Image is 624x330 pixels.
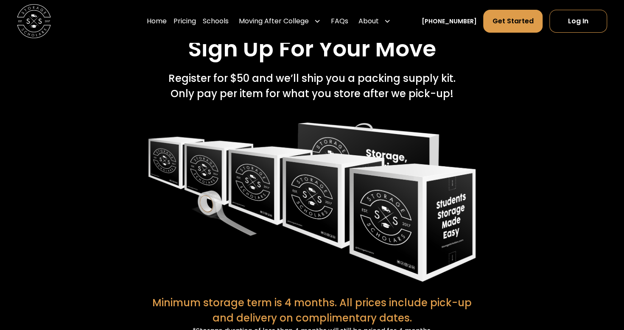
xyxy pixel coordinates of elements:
[358,16,379,26] div: About
[148,295,475,326] div: Minimum storage term is 4 months. All prices include pick-up and delivery on complimentary dates.
[203,9,229,33] a: Schools
[331,9,348,33] a: FAQs
[549,10,607,33] a: Log In
[147,9,167,33] a: Home
[355,9,394,33] div: About
[173,9,196,33] a: Pricing
[17,4,51,38] img: Storage Scholars main logo
[188,36,436,62] h2: Sign Up For Your Move
[148,123,475,282] img: Storage Scholars packaging supplies.
[235,9,324,33] div: Moving After College
[239,16,309,26] div: Moving After College
[421,17,476,26] a: [PHONE_NUMBER]
[483,10,542,33] a: Get Started
[168,71,456,101] div: Register for $50 and we’ll ship you a packing supply kit. Only pay per item for what you store af...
